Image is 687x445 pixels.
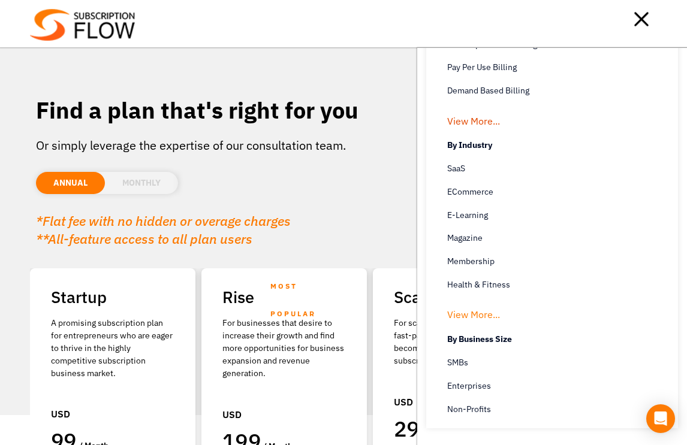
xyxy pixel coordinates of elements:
a: E-Learning [447,208,669,222]
a: SMBs [447,355,669,370]
span: ECommerce [447,186,493,198]
a: ECommerce [447,184,669,199]
span: E-Learning [447,209,488,222]
div: Open Intercom Messenger [646,404,675,433]
span: Enterprises [447,380,491,392]
h4: By Business Size [447,332,669,350]
h4: By Industry [447,138,669,156]
a: Demand Based Billing [447,84,669,98]
a: Enterprises [447,379,669,393]
a: SaaS [447,162,669,176]
span: SMBs [447,356,468,369]
a: Magazine [447,231,669,246]
a: Non-Profits [447,402,669,416]
a: Pay Per Use Billing [447,60,669,75]
a: Health & Fitness [447,278,669,292]
span: Non-Profits [447,403,491,416]
a: View More... [447,301,500,323]
span: SaaS [447,162,465,175]
a: Membership [447,255,669,269]
a: View More... [447,107,500,129]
